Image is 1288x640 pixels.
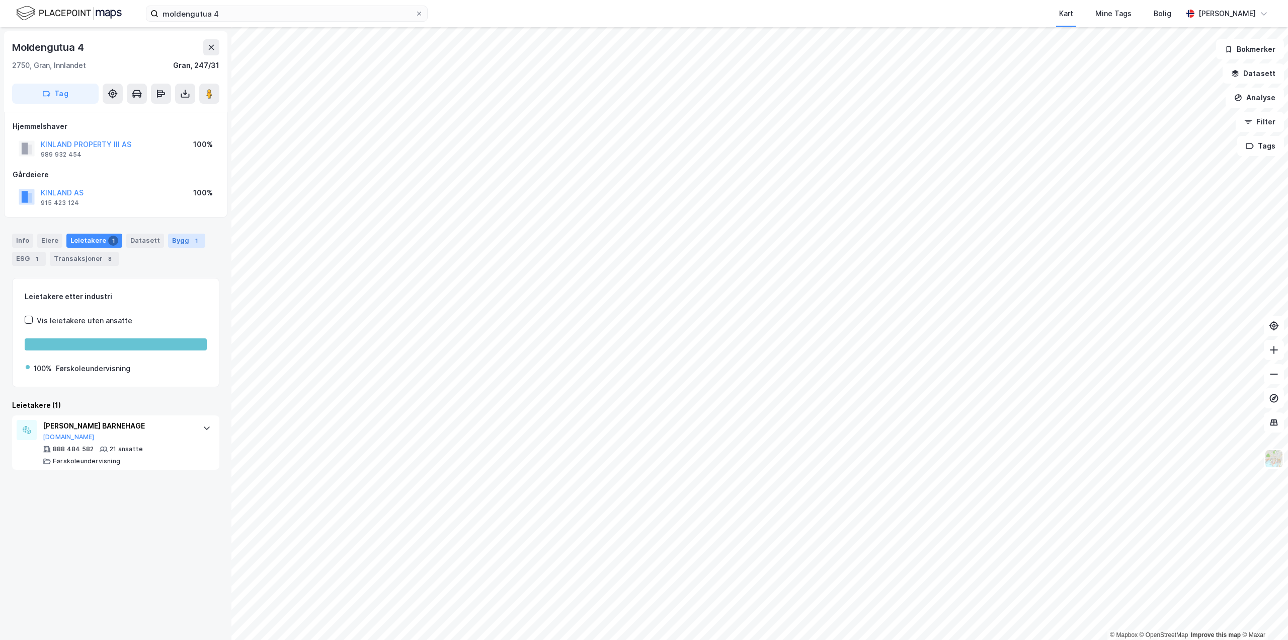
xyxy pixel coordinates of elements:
div: Bolig [1154,8,1171,20]
div: [PERSON_NAME] BARNEHAGE [43,420,193,432]
iframe: Chat Widget [1238,592,1288,640]
div: Moldengutua 4 [12,39,86,55]
div: 2750, Gran, Innlandet [12,59,86,72]
a: Improve this map [1191,631,1241,638]
button: Filter [1236,112,1284,132]
div: Eiere [37,234,62,248]
div: Mine Tags [1095,8,1132,20]
img: Z [1264,449,1283,468]
div: Førskoleundervisning [56,363,130,375]
div: 915 423 124 [41,199,79,207]
div: Kart [1059,8,1073,20]
div: 989 932 454 [41,151,82,159]
div: 1 [32,254,42,264]
div: Leietakere (1) [12,399,219,411]
div: Gran, 247/31 [173,59,219,72]
button: Bokmerker [1216,39,1284,59]
div: 8 [105,254,115,264]
img: logo.f888ab2527a4732fd821a326f86c7f29.svg [16,5,122,22]
div: 100% [193,138,213,151]
div: 1 [108,236,118,246]
div: Kontrollprogram for chat [1238,592,1288,640]
div: ESG [12,252,46,266]
div: Transaksjoner [50,252,119,266]
div: 21 ansatte [110,445,143,453]
div: Datasett [126,234,164,248]
div: Bygg [168,234,205,248]
div: 888 484 582 [53,445,94,453]
div: Førskoleundervisning [53,457,120,465]
a: OpenStreetMap [1140,631,1188,638]
div: 100% [34,363,52,375]
button: Datasett [1223,63,1284,84]
button: Tag [12,84,99,104]
input: Søk på adresse, matrikkel, gårdeiere, leietakere eller personer [158,6,415,21]
button: [DOMAIN_NAME] [43,433,95,441]
div: [PERSON_NAME] [1198,8,1256,20]
div: Leietakere [66,234,122,248]
button: Tags [1237,136,1284,156]
button: Analyse [1226,88,1284,108]
a: Mapbox [1110,631,1138,638]
div: 100% [193,187,213,199]
div: 1 [191,236,201,246]
div: Hjemmelshaver [13,120,219,132]
div: Vis leietakere uten ansatte [37,315,132,327]
div: Leietakere etter industri [25,291,207,303]
div: Gårdeiere [13,169,219,181]
div: Info [12,234,33,248]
